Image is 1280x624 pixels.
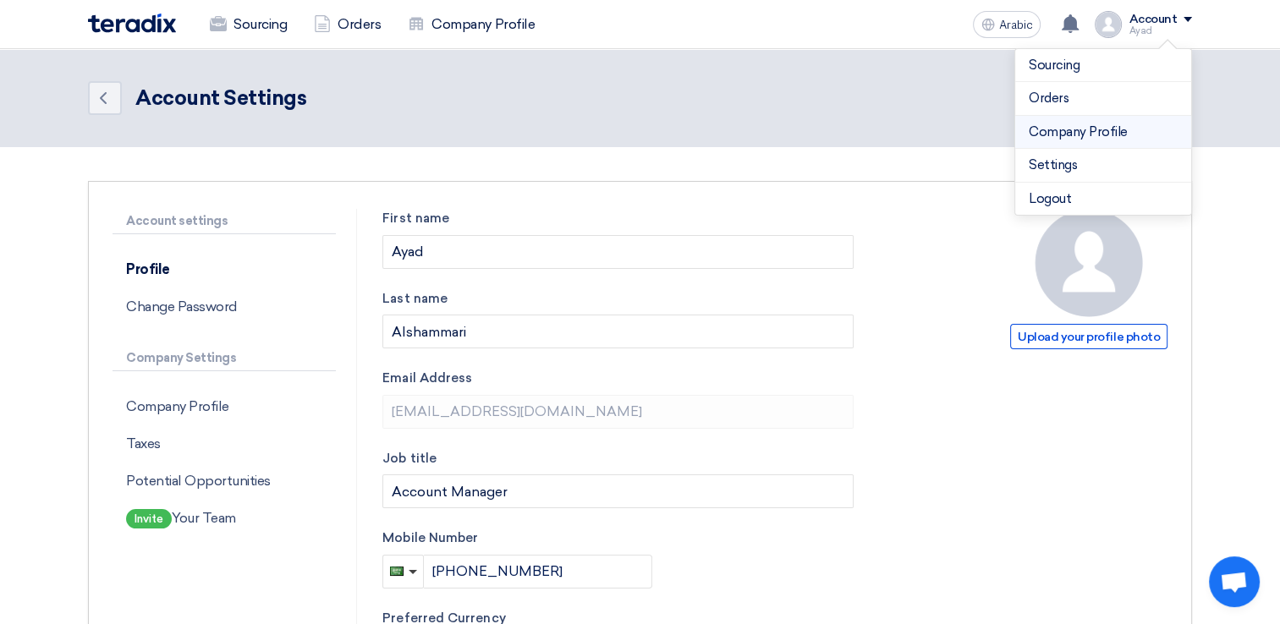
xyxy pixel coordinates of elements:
[172,510,236,526] font: Your Team
[1129,26,1192,36] div: Ayad
[382,528,854,548] label: Mobile Number
[233,14,287,35] font: Sourcing
[382,291,448,306] font: Last name
[1029,89,1178,108] a: Orders
[382,235,854,269] input: Enter your first name
[113,463,336,500] p: Potential Opportunities
[113,288,336,326] p: Change Password
[1029,56,1178,75] a: Sourcing
[113,251,336,288] p: Profile
[113,346,336,371] p: Company Settings
[431,14,535,35] font: Company Profile
[88,14,176,33] img: Teradix logo
[1129,13,1177,27] div: Account
[998,19,1032,31] span: Arabic
[1209,556,1260,607] div: Open chat
[338,14,381,35] font: Orders
[382,451,437,466] font: Job title
[1015,183,1191,216] li: Logout
[382,370,472,386] font: Email Address
[1010,324,1167,349] span: Upload your profile photo
[382,474,854,508] input: Enter your job title
[300,6,394,43] a: Orders
[1029,156,1178,175] a: Settings
[1029,123,1178,142] a: Company Profile
[424,555,652,588] input: Enter phone number...
[113,388,336,425] p: Company Profile
[135,83,306,113] div: Account Settings
[973,11,1041,38] button: Arabic
[382,315,854,348] input: Enter your last name
[1095,11,1122,38] img: profile_test.png
[126,509,172,528] span: Invite
[382,395,854,429] input: Enter your business email
[113,425,336,463] p: Taxes
[196,6,300,43] a: Sourcing
[382,211,449,226] font: First name
[113,209,336,234] p: Account settings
